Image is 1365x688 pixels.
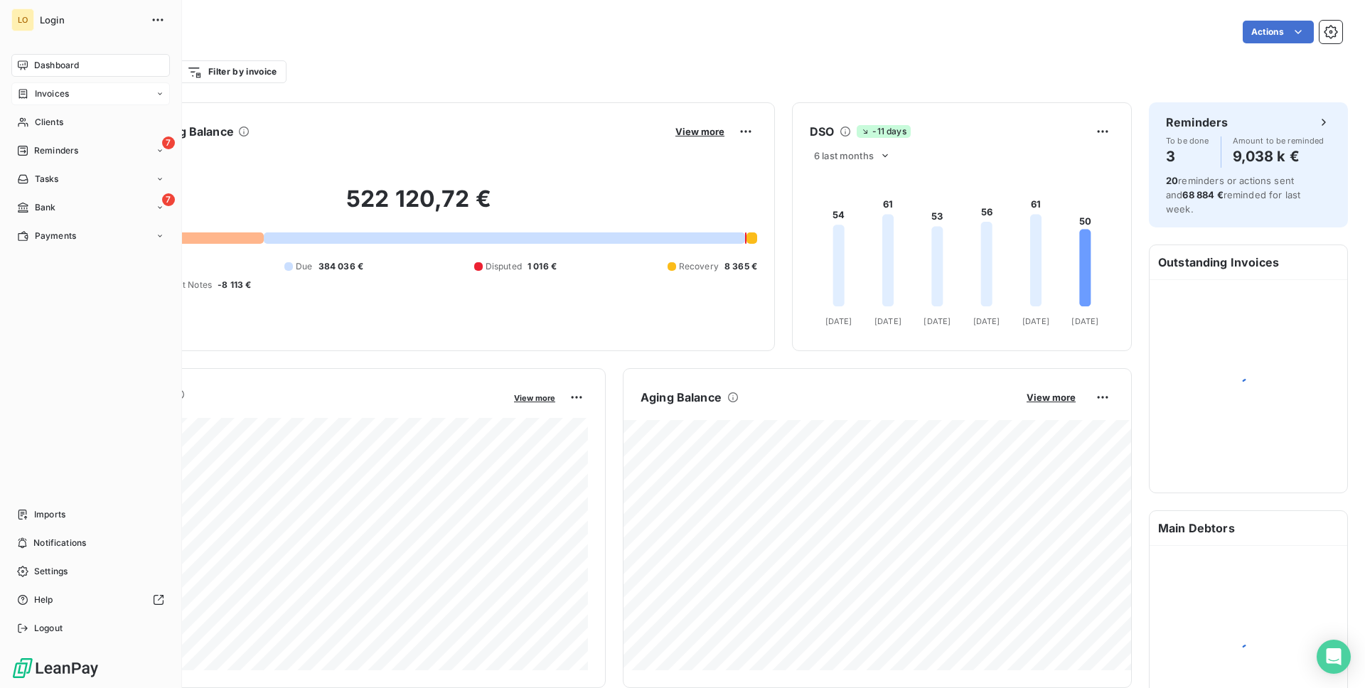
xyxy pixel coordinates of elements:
[11,657,100,679] img: Logo LeanPay
[11,9,34,31] div: LO
[510,391,560,404] button: View more
[35,87,69,100] span: Invoices
[1166,175,1178,186] span: 20
[80,403,504,418] span: Monthly Revenue
[1166,114,1228,131] h6: Reminders
[857,125,910,138] span: -11 days
[296,260,312,273] span: Due
[34,593,53,606] span: Help
[1166,136,1209,145] span: To be done
[528,260,557,273] span: 1 016 €
[679,260,719,273] span: Recovery
[35,201,56,214] span: Bank
[35,230,76,242] span: Payments
[810,123,834,140] h6: DSO
[675,126,724,137] span: View more
[34,622,63,635] span: Logout
[35,173,59,186] span: Tasks
[34,565,68,578] span: Settings
[671,125,729,138] button: View more
[1150,245,1347,279] h6: Outstanding Invoices
[874,316,901,326] tspan: [DATE]
[33,537,86,549] span: Notifications
[11,588,170,611] a: Help
[35,116,63,129] span: Clients
[34,59,79,72] span: Dashboard
[973,316,1000,326] tspan: [DATE]
[162,136,175,149] span: 7
[1317,640,1351,674] div: Open Intercom Messenger
[1071,316,1098,326] tspan: [DATE]
[1150,511,1347,545] h6: Main Debtors
[1166,145,1209,168] h4: 3
[724,260,757,273] span: 8 365 €
[486,260,522,273] span: Disputed
[178,60,286,83] button: Filter by invoice
[1027,392,1076,403] span: View more
[641,389,722,406] h6: Aging Balance
[1233,136,1324,145] span: Amount to be reminded
[1022,391,1080,404] button: View more
[80,185,757,227] h2: 522 120,72 €
[814,150,874,161] span: 6 last months
[1022,316,1049,326] tspan: [DATE]
[825,316,852,326] tspan: [DATE]
[1243,21,1314,43] button: Actions
[218,279,251,291] span: -8 113 €
[162,193,175,206] span: 7
[34,144,78,157] span: Reminders
[514,393,555,403] span: View more
[318,260,363,273] span: 384 036 €
[40,14,142,26] span: Login
[1182,189,1223,200] span: 68 884 €
[924,316,951,326] tspan: [DATE]
[34,508,65,521] span: Imports
[1233,145,1324,168] h4: 9,038 k €
[1166,175,1300,215] span: reminders or actions sent and reminded for last week.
